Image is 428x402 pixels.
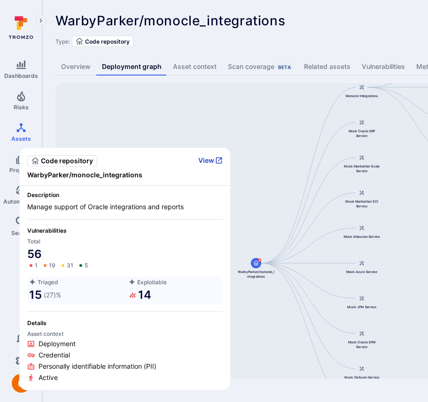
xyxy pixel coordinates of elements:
[29,288,42,303] a: 15
[198,156,223,165] button: View
[343,129,381,138] span: Mock Oracle ERP Service
[343,164,381,173] span: Mock Manhattan Scale Service
[27,191,223,198] span: Description
[129,279,221,286] span: Exploitable
[356,58,411,76] a: Vulnerabilities
[347,304,376,309] span: Mock JPM Service
[9,167,32,174] span: Projects
[39,350,70,360] span: Credential
[343,199,381,208] span: Mock Manhattan SCI Service
[38,17,44,25] i: Expand navigation menu
[228,62,293,71] div: Scan coverage
[55,13,285,29] span: WarbyParker/monocle_integrations
[11,229,31,236] span: Search
[346,269,378,274] span: Mock Azure Service
[27,330,223,337] span: Asset context
[44,288,61,303] span: ( 27 )%
[11,135,31,142] span: Assets
[39,362,156,371] span: Personally identifiable information (PII)
[343,234,380,239] span: Mock Atlassian Service
[12,374,31,393] img: ACg8ocJuq_DPPTkXyD9OlTnVLvDrpObecjcADscmEHLMiTyEnTELew=s96-c
[27,238,223,245] span: Total
[345,93,378,98] span: Monocle Integrations
[29,279,121,286] span: Triaged
[14,104,29,111] span: Risks
[85,262,88,269] span: 5
[67,262,73,269] span: 31
[77,262,88,269] a: 5
[41,262,55,269] a: 19
[85,38,130,45] span: Code repository
[237,269,275,279] span: WarbyParker/monocle_integrations
[35,262,38,269] span: 1
[35,15,47,26] button: Expand navigation menu
[27,319,223,326] span: Details
[27,170,223,180] span: WarbyParker/monocle_integrations
[344,375,380,379] span: Mock Opticom Service
[27,227,223,234] span: Vulnerabilities
[276,63,293,71] div: Beta
[27,247,42,262] a: 56
[129,288,151,303] a: 14
[4,72,38,79] span: Dashboards
[27,262,38,269] a: 1
[12,374,31,393] div: Camilo Rivera
[39,373,58,382] span: Active
[3,198,39,205] span: Automations
[41,156,93,166] span: Code repository
[55,58,96,76] a: Overview
[343,340,381,349] span: Mock Oracle EPM Service
[39,339,76,349] span: Deployment
[298,58,356,76] a: Related assets
[96,58,167,76] a: Deployment graph
[49,262,55,269] span: 19
[59,262,73,269] a: 31
[55,38,70,45] span: Type:
[27,202,223,212] span: Manage support of Oracle integrations and reports
[167,58,222,76] a: Asset context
